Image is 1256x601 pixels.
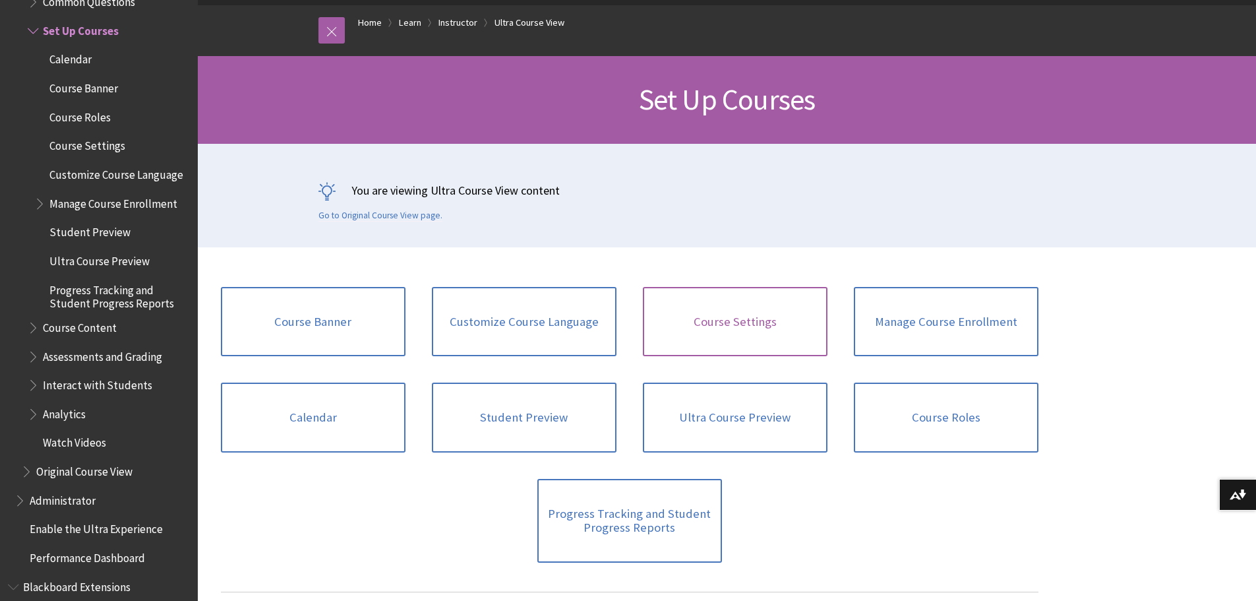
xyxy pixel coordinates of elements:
[49,279,189,310] span: Progress Tracking and Student Progress Reports
[49,222,131,239] span: Student Preview
[43,346,162,364] span: Assessments and Grading
[43,432,106,450] span: Watch Videos
[358,15,382,31] a: Home
[537,479,722,563] a: Progress Tracking and Student Progress Reports
[49,49,92,67] span: Calendar
[438,15,477,31] a: Instructor
[854,287,1038,357] a: Manage Course Enrollment
[49,250,150,268] span: Ultra Course Preview
[432,383,616,453] a: Student Preview
[318,182,1136,199] p: You are viewing Ultra Course View content
[432,287,616,357] a: Customize Course Language
[494,15,564,31] a: Ultra Course View
[49,77,118,95] span: Course Banner
[30,547,145,565] span: Performance Dashboard
[639,81,816,117] span: Set Up Courses
[30,490,96,507] span: Administrator
[643,383,827,453] a: Ultra Course Preview
[43,20,119,38] span: Set Up Courses
[643,287,827,357] a: Course Settings
[30,519,163,536] span: Enable the Ultra Experience
[221,287,405,357] a: Course Banner
[854,383,1038,453] a: Course Roles
[43,317,117,334] span: Course Content
[49,135,125,153] span: Course Settings
[49,106,111,124] span: Course Roles
[318,210,442,222] a: Go to Original Course View page.
[399,15,421,31] a: Learn
[36,460,133,478] span: Original Course View
[221,383,405,453] a: Calendar
[43,403,86,421] span: Analytics
[49,164,183,181] span: Customize Course Language
[23,576,131,594] span: Blackboard Extensions
[43,374,152,392] span: Interact with Students
[49,193,177,210] span: Manage Course Enrollment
